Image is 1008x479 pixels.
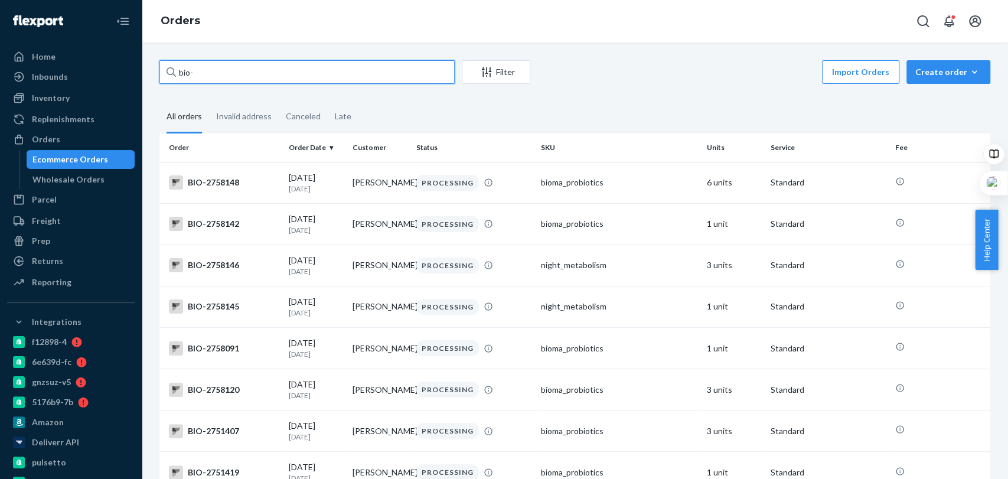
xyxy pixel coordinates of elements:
td: 1 unit [702,286,766,327]
a: Wholesale Orders [27,170,135,189]
div: 6e639d-fc [32,356,71,368]
div: Canceled [286,101,321,132]
p: Standard [771,218,886,230]
div: f12898-4 [32,336,67,348]
a: Reporting [7,273,135,292]
img: Flexport logo [13,15,63,27]
div: PROCESSING [416,382,479,397]
a: Deliverr API [7,433,135,452]
div: bioma_probiotics [541,384,697,396]
p: Standard [771,343,886,354]
a: Returns [7,252,135,271]
p: [DATE] [289,349,343,359]
td: [PERSON_NAME] [348,286,412,327]
div: 5176b9-7b [32,396,73,408]
button: Help Center [975,210,998,270]
p: [DATE] [289,432,343,442]
div: Ecommerce Orders [32,154,108,165]
div: [DATE] [289,172,343,194]
th: Order [159,133,284,162]
a: Freight [7,211,135,230]
div: Filter [462,66,530,78]
button: Open Search Box [911,9,935,33]
td: 1 unit [702,328,766,369]
div: Home [32,51,56,63]
div: PROCESSING [416,175,479,191]
button: Filter [462,60,530,84]
p: [DATE] [289,225,343,235]
div: Freight [32,215,61,227]
div: BIO-2758146 [169,258,279,272]
a: Orders [161,14,200,27]
p: [DATE] [289,390,343,400]
a: Parcel [7,190,135,209]
div: bioma_probiotics [541,343,697,354]
td: 3 units [702,410,766,452]
div: PROCESSING [416,258,479,273]
button: Close Navigation [111,9,135,33]
div: Parcel [32,194,57,206]
a: Replenishments [7,110,135,129]
ol: breadcrumbs [151,4,210,38]
div: BIO-2758142 [169,217,279,231]
p: [DATE] [289,308,343,318]
a: Inbounds [7,67,135,86]
div: bioma_probiotics [541,467,697,478]
a: gnzsuz-v5 [7,373,135,392]
p: [DATE] [289,184,343,194]
div: bioma_probiotics [541,177,697,188]
div: BIO-2751407 [169,424,279,438]
a: 6e639d-fc [7,353,135,372]
p: Standard [771,384,886,396]
a: Inventory [7,89,135,107]
div: BIO-2758145 [169,299,279,314]
div: Late [335,101,351,132]
td: [PERSON_NAME] [348,369,412,410]
a: Prep [7,232,135,250]
div: PROCESSING [416,423,479,439]
div: Create order [915,66,981,78]
div: [DATE] [289,296,343,318]
td: 6 units [702,162,766,203]
div: pulsetto [32,457,66,468]
div: [DATE] [289,213,343,235]
div: Prep [32,235,50,247]
div: [DATE] [289,255,343,276]
th: Order Date [284,133,348,162]
div: PROCESSING [416,340,479,356]
p: Standard [771,259,886,271]
div: Orders [32,133,60,145]
td: [PERSON_NAME] [348,203,412,245]
div: night_metabolism [541,301,697,312]
div: Customer [353,142,407,152]
th: Fee [890,133,990,162]
a: Orders [7,130,135,149]
div: Inventory [32,92,70,104]
p: Standard [771,177,886,188]
a: 5176b9-7b [7,393,135,412]
button: Open account menu [963,9,987,33]
button: Open notifications [937,9,961,33]
th: Status [412,133,536,162]
a: Home [7,47,135,66]
td: 3 units [702,245,766,286]
div: Returns [32,255,63,267]
a: f12898-4 [7,333,135,351]
p: Standard [771,301,886,312]
button: Import Orders [822,60,899,84]
div: [DATE] [289,337,343,359]
div: gnzsuz-v5 [32,376,71,388]
div: BIO-2758148 [169,175,279,190]
div: Invalid address [216,101,272,132]
td: [PERSON_NAME] [348,245,412,286]
a: Amazon [7,413,135,432]
div: Replenishments [32,113,94,125]
div: PROCESSING [416,299,479,315]
div: Wholesale Orders [32,174,105,185]
td: 1 unit [702,203,766,245]
div: [DATE] [289,420,343,442]
div: All orders [167,101,202,133]
td: [PERSON_NAME] [348,162,412,203]
div: night_metabolism [541,259,697,271]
